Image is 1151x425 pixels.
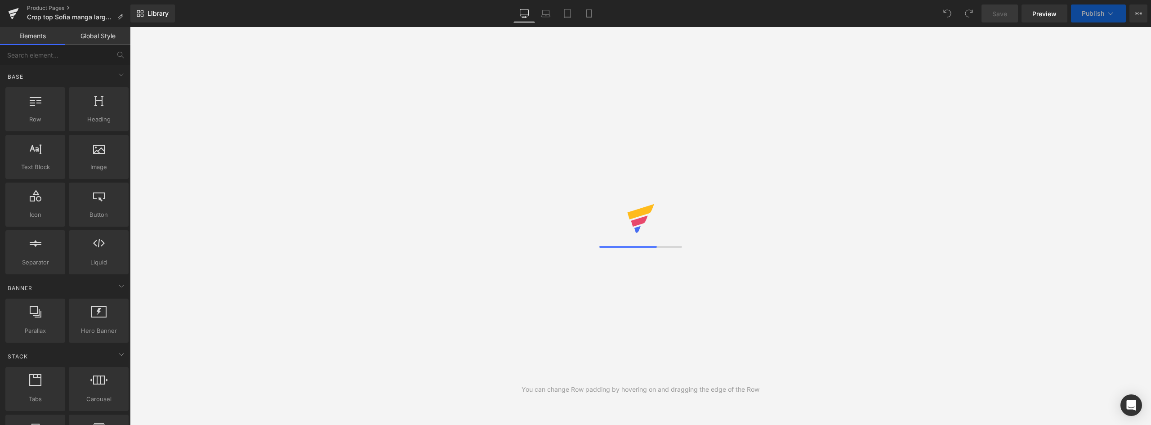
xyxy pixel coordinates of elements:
[8,258,62,267] span: Separator
[535,4,557,22] a: Laptop
[513,4,535,22] a: Desktop
[27,13,113,21] span: Crop top Sofia manga larga v3
[71,394,126,404] span: Carousel
[578,4,600,22] a: Mobile
[71,162,126,172] span: Image
[557,4,578,22] a: Tablet
[8,394,62,404] span: Tabs
[8,162,62,172] span: Text Block
[7,284,33,292] span: Banner
[1071,4,1126,22] button: Publish
[8,210,62,219] span: Icon
[65,27,130,45] a: Global Style
[130,4,175,22] a: New Library
[8,326,62,336] span: Parallax
[27,4,130,12] a: Product Pages
[1120,394,1142,416] div: Open Intercom Messenger
[71,210,126,219] span: Button
[71,258,126,267] span: Liquid
[938,4,956,22] button: Undo
[71,115,126,124] span: Heading
[7,72,24,81] span: Base
[992,9,1007,18] span: Save
[147,9,169,18] span: Library
[1022,4,1067,22] a: Preview
[1032,9,1057,18] span: Preview
[8,115,62,124] span: Row
[1129,4,1147,22] button: More
[1082,10,1104,17] span: Publish
[71,326,126,336] span: Hero Banner
[522,385,759,394] div: You can change Row padding by hovering on and dragging the edge of the Row
[960,4,978,22] button: Redo
[7,352,29,361] span: Stack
